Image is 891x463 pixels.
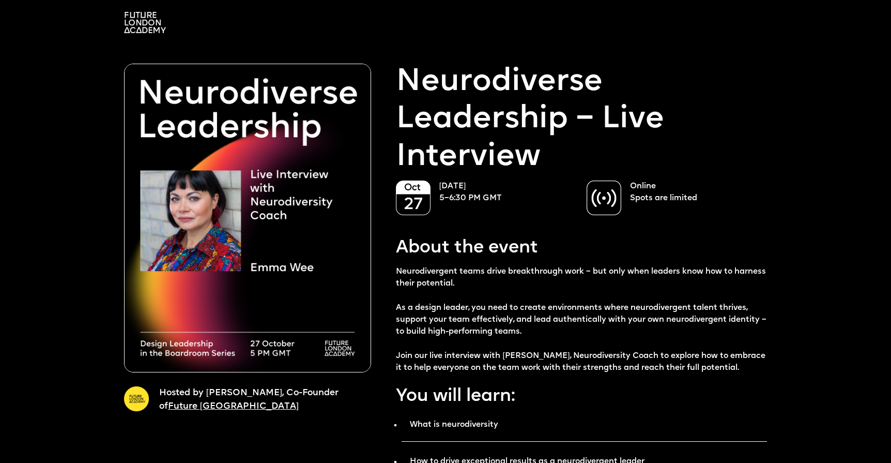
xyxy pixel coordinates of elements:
[410,421,498,429] strong: What is neurodiversity
[439,181,576,205] p: [DATE] 5–6:30 PM GMT
[396,64,767,176] p: Neurodiverse Leadership – Live Interview
[396,384,767,409] p: You will learn:
[168,402,299,411] a: Future [GEOGRAPHIC_DATA]
[124,386,149,411] img: A yellow circle with Future London Academy logo
[159,386,350,413] p: Hosted by [PERSON_NAME], Co-Founder of
[124,12,166,33] img: A logo saying in 3 lines: Future London Academy
[396,266,767,375] p: Neurodivergent teams drive breakthrough work – but only when leaders know how to harness their po...
[630,181,767,205] p: Online Spots are limited
[396,236,767,261] p: About the event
